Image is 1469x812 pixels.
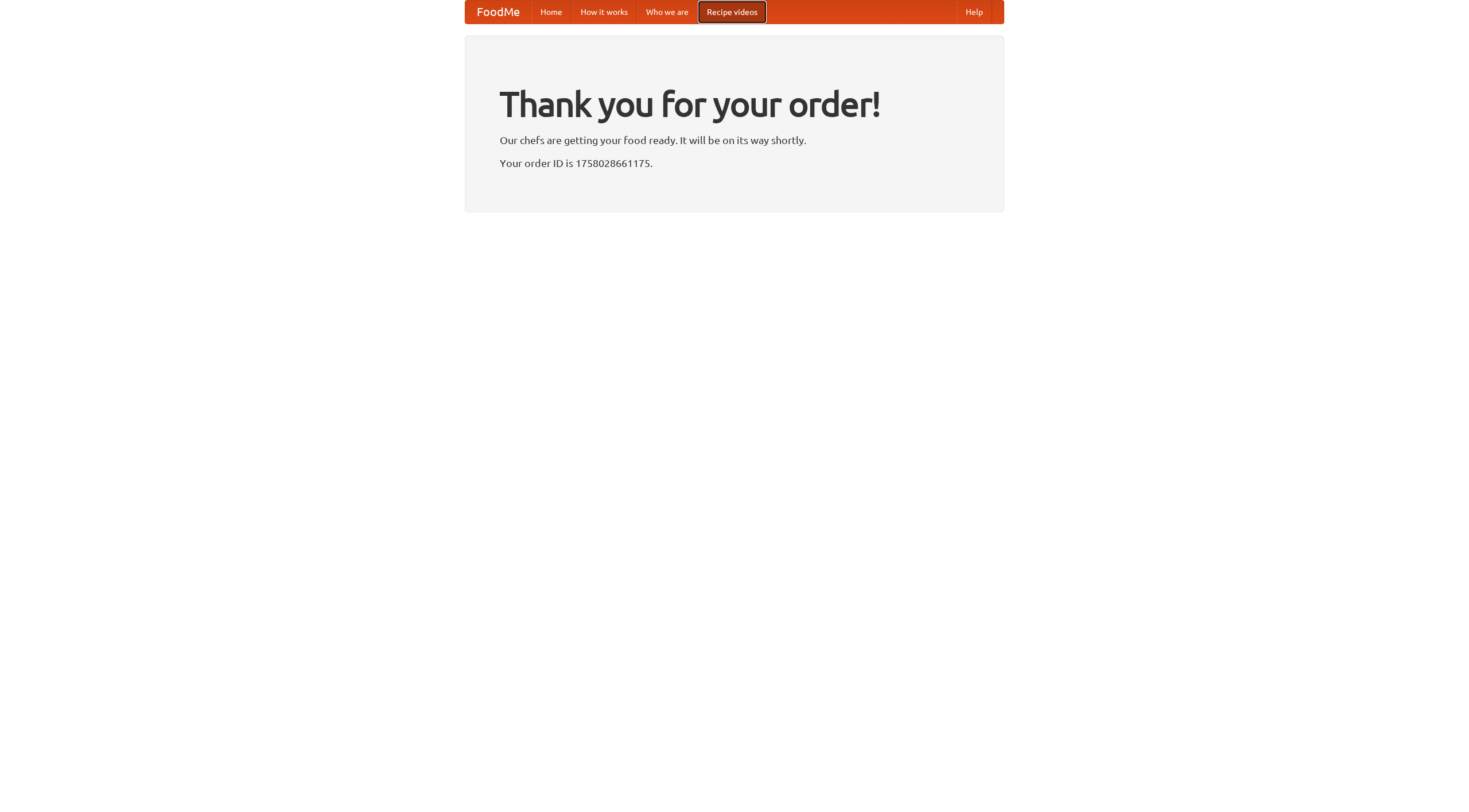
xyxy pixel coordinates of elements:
a: Who we are [637,1,698,24]
h1: Thank you for your order! [500,76,969,131]
a: Help [957,1,992,24]
a: Home [531,1,572,24]
p: Our chefs are getting your food ready. It will be on its way shortly. [500,131,969,149]
p: Your order ID is 1758028661175. [500,154,969,172]
a: Recipe videos [698,1,767,24]
a: How it works [572,1,637,24]
a: FoodMe [465,1,531,24]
